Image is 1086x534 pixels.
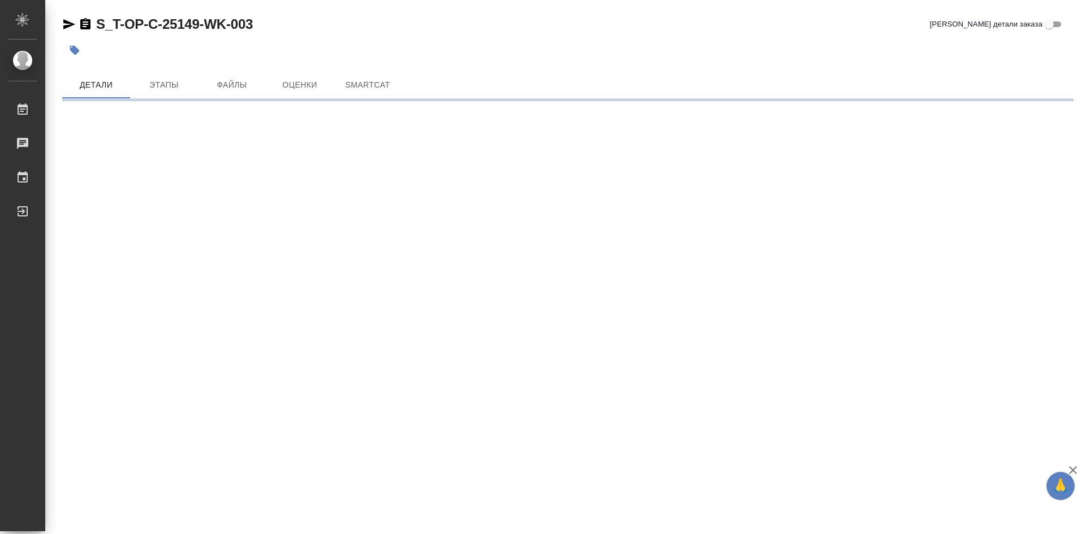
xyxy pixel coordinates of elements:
span: Оценки [273,78,327,92]
span: Этапы [137,78,191,92]
button: 🙏 [1046,472,1075,500]
a: S_T-OP-C-25149-WK-003 [96,16,253,32]
span: SmartCat [341,78,395,92]
span: Файлы [205,78,259,92]
span: 🙏 [1051,474,1070,498]
button: Скопировать ссылку [79,18,92,31]
span: [PERSON_NAME] детали заказа [930,19,1042,30]
button: Добавить тэг [62,38,87,63]
span: Детали [69,78,123,92]
button: Скопировать ссылку для ЯМессенджера [62,18,76,31]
